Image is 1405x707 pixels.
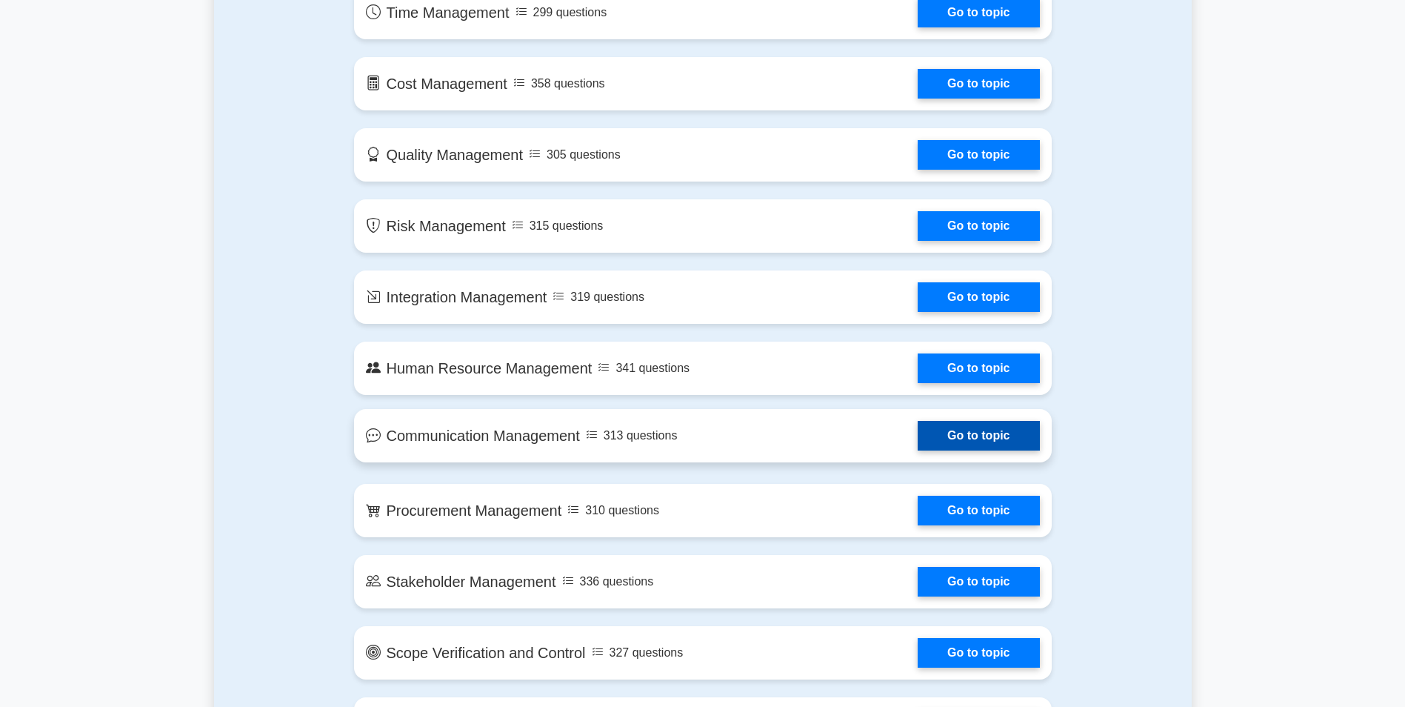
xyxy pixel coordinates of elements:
a: Go to topic [918,211,1039,241]
a: Go to topic [918,638,1039,668]
a: Go to topic [918,567,1039,597]
a: Go to topic [918,69,1039,99]
a: Go to topic [918,353,1039,383]
a: Go to topic [918,421,1039,451]
a: Go to topic [918,282,1039,312]
a: Go to topic [918,140,1039,170]
a: Go to topic [918,496,1039,525]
